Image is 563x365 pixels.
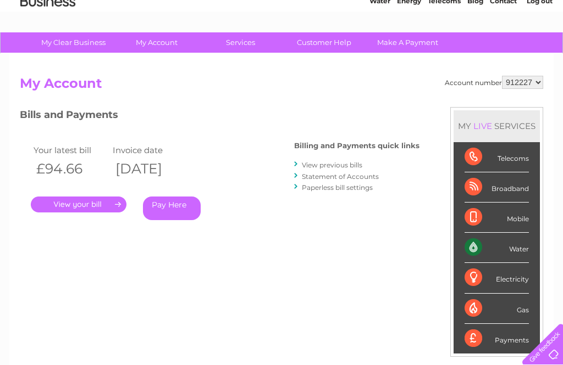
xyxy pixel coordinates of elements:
h4: Billing and Payments quick links [294,142,420,150]
a: Make A Payment [362,32,453,53]
td: Invoice date [110,143,189,158]
div: Payments [465,324,529,353]
div: Clear Business is a trading name of Verastar Limited (registered in [GEOGRAPHIC_DATA] No. 3667643... [23,6,542,53]
a: Services [195,32,286,53]
div: Mobile [465,203,529,233]
a: Contact [490,47,517,55]
div: LIVE [471,121,494,131]
a: My Account [112,32,202,53]
div: Electricity [465,263,529,293]
div: Account number [445,76,543,89]
a: View previous bills [302,161,362,169]
a: My Clear Business [28,32,119,53]
td: Your latest bill [31,143,110,158]
div: Broadband [465,172,529,203]
a: Log out [527,47,553,55]
a: Blog [467,47,483,55]
img: logo.png [20,29,76,62]
a: 0333 014 3131 [356,5,432,19]
a: Statement of Accounts [302,172,379,181]
a: Energy [397,47,421,55]
th: [DATE] [110,158,189,180]
a: Telecoms [428,47,461,55]
a: Customer Help [279,32,369,53]
div: Water [465,233,529,263]
div: MY SERVICES [454,110,540,142]
a: . [31,196,126,212]
a: Pay Here [143,196,201,220]
div: Telecoms [465,142,529,172]
a: Paperless bill settings [302,183,373,192]
h2: My Account [20,76,543,97]
div: Gas [465,294,529,324]
th: £94.66 [31,158,110,180]
a: Water [369,47,390,55]
h3: Bills and Payments [20,107,420,126]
